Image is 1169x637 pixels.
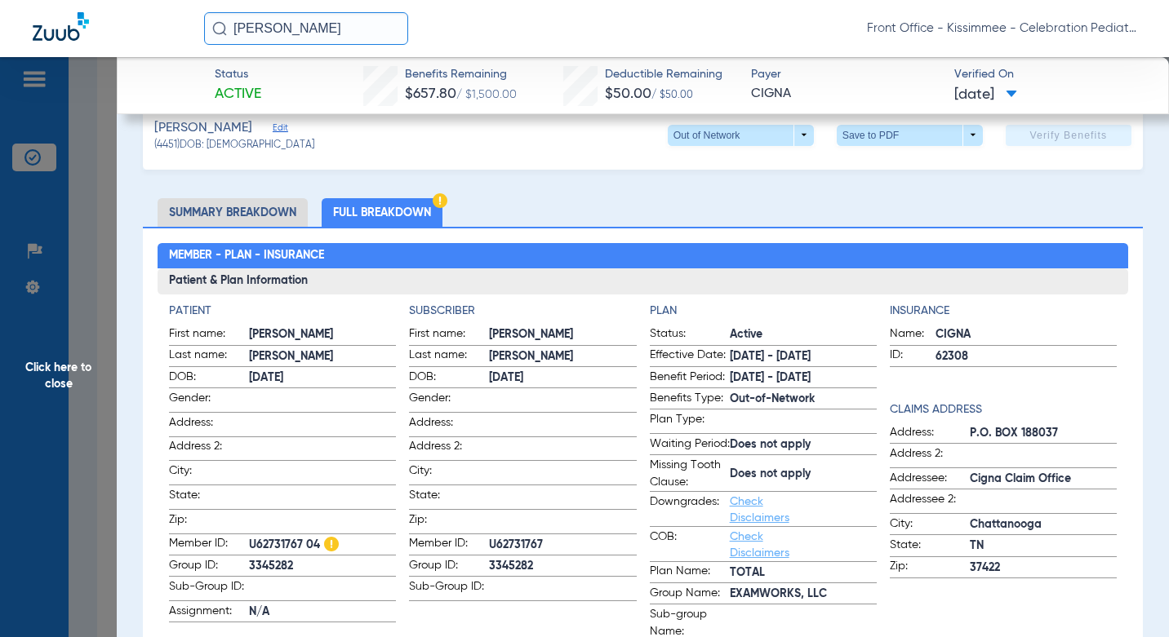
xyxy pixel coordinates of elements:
span: [DATE] [489,369,636,387]
span: Address: [409,414,489,436]
span: TN [970,537,1117,555]
span: [DATE] [249,369,396,387]
span: Address 2: [409,438,489,460]
span: Last name: [409,347,489,366]
span: Member ID: [169,535,249,555]
span: [DATE] - [DATE] [730,348,877,365]
span: First name: [169,325,249,345]
img: Hazard [433,193,447,208]
span: / $50.00 [651,91,693,100]
span: [DATE] - [DATE] [730,369,877,387]
span: TOTAL [730,564,877,582]
span: EXAMWORKS, LLC [730,586,877,603]
span: Chattanooga [970,516,1117,533]
span: CIGNA [936,326,1117,343]
span: Benefits Remaining [405,66,517,83]
span: State: [890,537,970,556]
span: State: [169,487,249,509]
span: First name: [409,325,489,345]
h4: Claims Address [890,401,1117,418]
span: City: [890,515,970,535]
span: [PERSON_NAME] [249,348,396,365]
span: Zip: [409,511,489,533]
h4: Patient [169,303,396,320]
h3: Patient & Plan Information [158,268,1128,294]
span: [PERSON_NAME] [154,118,252,139]
span: U62731767 04 [249,537,396,554]
span: Benefit Period: [650,369,730,388]
span: Address 2: [169,438,249,460]
h4: Subscriber [409,303,636,320]
span: Does not apply [730,436,877,453]
span: Does not apply [730,466,877,483]
li: Full Breakdown [322,198,442,227]
span: Addressee 2: [890,491,970,513]
span: N/A [249,604,396,621]
span: Edit [273,122,287,138]
span: Active [215,84,261,104]
span: Status [215,66,261,83]
span: $50.00 [605,86,651,101]
span: Zip: [169,511,249,533]
span: Active [730,326,877,343]
span: City: [169,462,249,484]
span: Plan Name: [650,563,730,582]
span: $657.80 [405,86,456,101]
img: Zuub Logo [33,12,89,41]
span: Sub-Group ID: [169,578,249,600]
span: Payer [751,66,940,83]
span: Member ID: [409,535,489,555]
span: Missing Tooth Clause: [650,457,730,491]
span: Group Name: [650,585,730,604]
span: / $1,500.00 [456,89,517,100]
span: Name: [890,325,936,345]
span: Deductible Remaining [605,66,722,83]
li: Summary Breakdown [158,198,308,227]
span: [PERSON_NAME] [249,326,396,343]
span: Gender: [409,390,489,412]
span: State: [409,487,489,509]
span: City: [409,462,489,484]
span: Address: [890,424,970,444]
span: Cigna Claim Office [970,471,1117,488]
span: DOB: [409,369,489,388]
span: Verified On [954,66,1143,83]
span: (4451) DOB: [DEMOGRAPHIC_DATA] [154,139,314,153]
span: Group ID: [169,557,249,577]
a: Check Disclaimers [730,531,789,559]
span: Addressee: [890,470,970,489]
input: Search for patients [204,12,408,45]
span: 37422 [970,560,1117,577]
span: 3345282 [489,558,636,575]
span: Status: [650,325,730,345]
h4: Plan [650,303,877,320]
a: Check Disclaimers [730,496,789,524]
img: Hazard [324,537,339,551]
img: Search Icon [212,21,227,36]
span: P.O. BOX 188037 [970,425,1117,442]
h2: Member - Plan - Insurance [158,243,1128,269]
h4: Insurance [890,303,1117,320]
span: Gender: [169,390,249,412]
button: Out of Network [668,125,814,146]
span: COB: [650,529,730,561]
span: Sub-Group ID: [409,578,489,600]
span: Last name: [169,347,249,366]
span: Front Office - Kissimmee - Celebration Pediatric Dentistry [867,20,1136,37]
span: Plan Type: [650,411,730,433]
span: Out-of-Network [730,391,877,408]
span: DOB: [169,369,249,388]
span: Assignment: [169,603,249,622]
span: [DATE] [954,85,1017,105]
iframe: Chat Widget [1087,559,1169,637]
span: [PERSON_NAME] [489,348,636,365]
span: Address: [169,414,249,436]
span: CIGNA [751,84,940,104]
span: Zip: [890,558,970,577]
